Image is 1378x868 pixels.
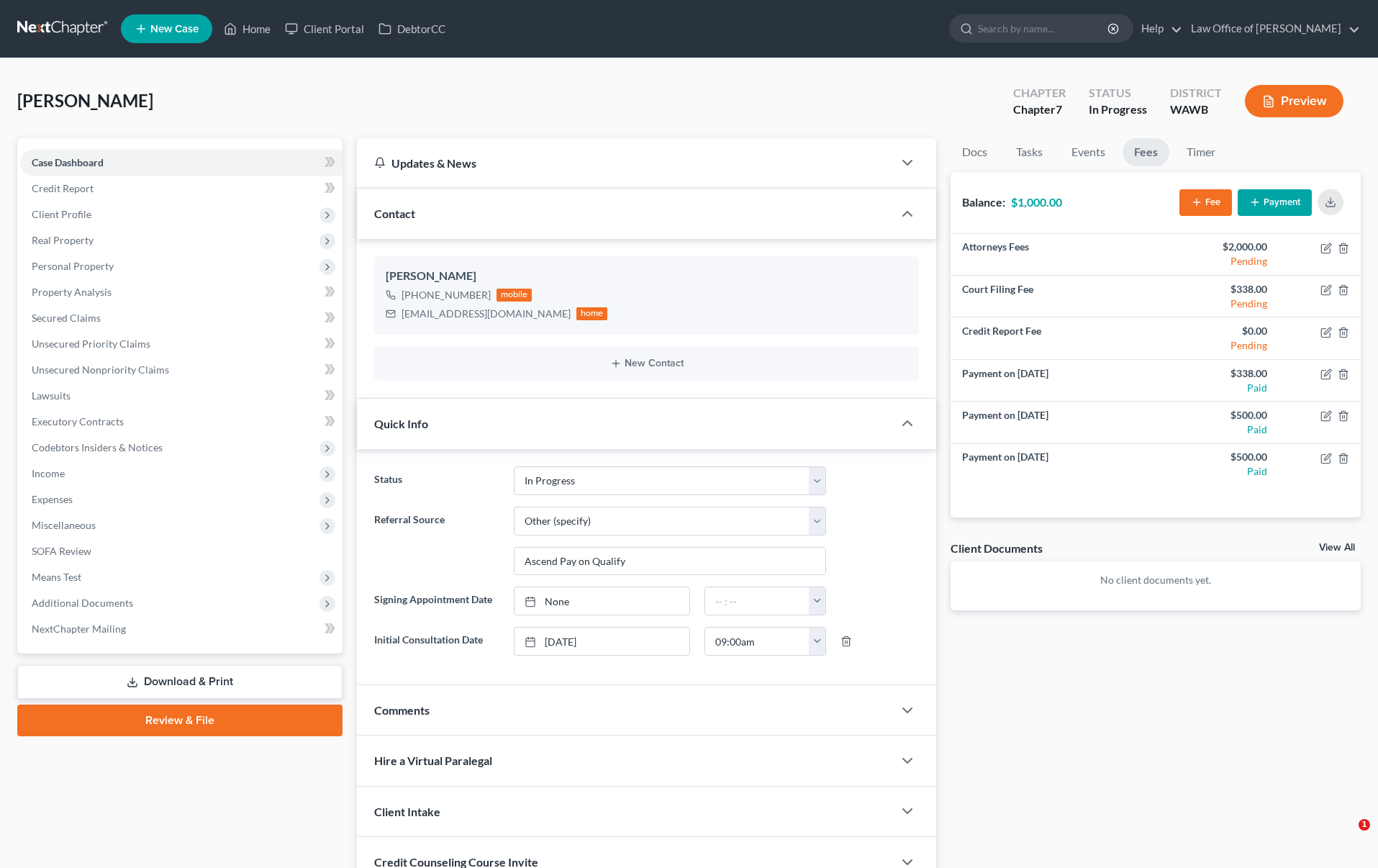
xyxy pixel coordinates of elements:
span: Means Test [32,571,81,583]
strong: Balance: [962,195,1005,209]
span: 1 [1359,819,1370,831]
a: Timer [1175,138,1227,166]
div: Paid [1167,381,1267,395]
span: Codebtors Insiders & Notices [32,441,163,453]
span: New Case [150,24,199,35]
a: NextChapter Mailing [20,616,343,642]
label: Signing Appointment Date [367,587,507,615]
span: Contact [374,207,415,220]
div: mobile [497,289,532,302]
input: -- : -- [705,587,810,615]
span: Unsecured Priority Claims [32,338,150,350]
input: Other Referral Source [515,548,825,575]
div: WAWB [1170,101,1222,118]
span: Expenses [32,493,73,505]
span: Miscellaneous [32,519,96,531]
span: Case Dashboard [32,156,104,168]
a: Lawsuits [20,383,343,409]
button: Preview [1245,85,1343,117]
div: Chapter [1013,85,1066,101]
span: Income [32,467,65,479]
td: Payment on [DATE] [951,360,1156,402]
td: Credit Report Fee [951,317,1156,359]
a: Tasks [1005,138,1054,166]
span: Real Property [32,234,94,246]
div: Pending [1167,297,1267,311]
a: Unsecured Priority Claims [20,331,343,357]
a: Secured Claims [20,305,343,331]
a: Credit Report [20,176,343,202]
div: Paid [1167,464,1267,479]
td: Court Filing Fee [951,276,1156,317]
span: Unsecured Nonpriority Claims [32,363,169,376]
span: Credit Report [32,182,94,194]
a: Unsecured Nonpriority Claims [20,357,343,383]
label: Initial Consultation Date [367,627,507,656]
label: Referral Source [367,507,507,576]
label: Status [367,466,507,495]
span: 7 [1056,102,1062,116]
a: Client Portal [278,16,371,42]
span: Client Profile [32,208,91,220]
button: Payment [1238,189,1312,216]
span: [PERSON_NAME] [17,90,153,111]
span: Quick Info [374,417,428,430]
td: Attorneys Fees [951,234,1156,276]
a: [DATE] [515,628,689,655]
a: None [515,587,689,615]
div: In Progress [1089,101,1147,118]
input: -- : -- [705,628,810,655]
button: New Contact [386,358,908,369]
div: Chapter [1013,101,1066,118]
div: $338.00 [1167,366,1267,381]
a: Law Office of [PERSON_NAME] [1184,16,1360,42]
a: Home [217,16,278,42]
p: No client documents yet. [962,573,1349,587]
span: Lawsuits [32,389,71,402]
div: [PHONE_NUMBER] [402,288,491,302]
div: Pending [1167,254,1267,268]
span: SOFA Review [32,545,91,557]
span: Personal Property [32,260,114,272]
span: NextChapter Mailing [32,623,126,635]
a: Review & File [17,705,343,736]
td: Payment on [DATE] [951,402,1156,443]
a: Case Dashboard [20,150,343,176]
div: Updates & News [374,155,876,171]
div: $2,000.00 [1167,240,1267,254]
div: home [576,307,608,320]
div: [EMAIL_ADDRESS][DOMAIN_NAME] [402,307,571,321]
div: Status [1089,85,1147,101]
button: Fee [1179,189,1232,216]
span: Client Intake [374,805,440,818]
a: Property Analysis [20,279,343,305]
a: Executory Contracts [20,409,343,435]
input: Search by name... [978,15,1110,42]
div: [PERSON_NAME] [386,268,908,285]
span: Secured Claims [32,312,101,324]
a: DebtorCC [371,16,453,42]
a: View All [1319,543,1355,553]
a: Fees [1123,138,1169,166]
a: Help [1134,16,1182,42]
a: Docs [951,138,999,166]
div: Paid [1167,422,1267,437]
div: Pending [1167,338,1267,353]
div: District [1170,85,1222,101]
div: $500.00 [1167,450,1267,464]
span: Comments [374,703,430,717]
iframe: Intercom live chat [1329,819,1364,854]
span: Additional Documents [32,597,133,609]
a: SOFA Review [20,538,343,564]
a: Download & Print [17,665,343,699]
div: Client Documents [951,541,1043,556]
div: $500.00 [1167,408,1267,422]
span: Property Analysis [32,286,112,298]
div: $0.00 [1167,324,1267,338]
a: Events [1060,138,1117,166]
span: Hire a Virtual Paralegal [374,754,492,767]
strong: $1,000.00 [1011,195,1062,209]
div: $338.00 [1167,282,1267,297]
td: Payment on [DATE] [951,443,1156,485]
span: Executory Contracts [32,415,124,428]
